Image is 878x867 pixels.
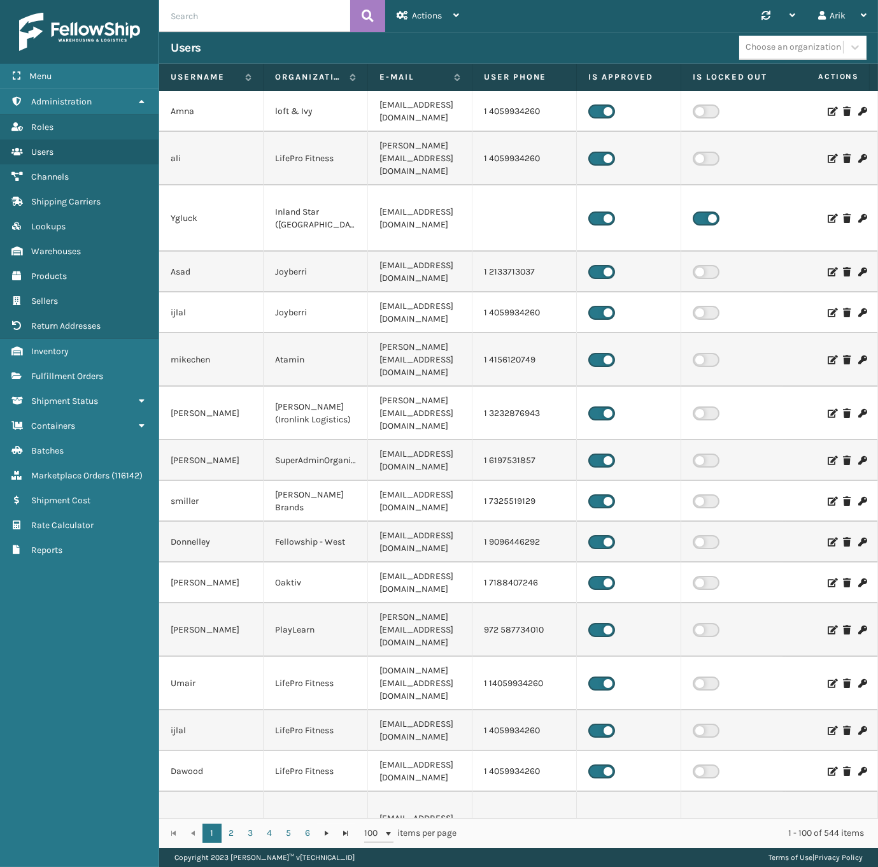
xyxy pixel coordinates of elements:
[264,657,368,710] td: LifePro Fitness
[828,107,835,116] i: Edit
[341,828,351,838] span: Go to the last page
[843,726,851,735] i: Delete
[368,132,472,185] td: [PERSON_NAME][EMAIL_ADDRESS][DOMAIN_NAME]
[828,726,835,735] i: Edit
[843,268,851,276] i: Delete
[858,154,866,163] i: Change Password
[778,66,867,87] span: Actions
[364,827,383,840] span: 100
[159,91,264,132] td: Amna
[159,185,264,252] td: Ygluck
[241,824,260,843] a: 3
[843,538,851,547] i: Delete
[472,751,577,792] td: 1 4059934260
[858,456,866,465] i: Change Password
[298,824,317,843] a: 6
[588,71,669,83] label: Is Approved
[843,107,851,116] i: Delete
[159,387,264,440] td: [PERSON_NAME]
[171,71,239,83] label: Username
[31,371,103,382] span: Fulfillment Orders
[264,603,368,657] td: PlayLearn
[828,578,835,587] i: Edit
[368,387,472,440] td: [PERSON_NAME][EMAIL_ADDRESS][DOMAIN_NAME]
[202,824,222,843] a: 1
[828,268,835,276] i: Edit
[275,71,343,83] label: Organization
[472,387,577,440] td: 1 3232876943
[368,252,472,292] td: [EMAIL_ADDRESS][DOMAIN_NAME]
[379,71,448,83] label: E-mail
[368,91,472,132] td: [EMAIL_ADDRESS][DOMAIN_NAME]
[159,657,264,710] td: Umair
[828,308,835,317] i: Edit
[693,71,774,83] label: Is Locked Out
[843,679,851,688] i: Delete
[31,221,66,232] span: Lookups
[317,824,336,843] a: Go to the next page
[159,603,264,657] td: [PERSON_NAME]
[843,497,851,506] i: Delete
[19,13,140,51] img: logo
[322,828,332,838] span: Go to the next page
[159,522,264,562] td: Donnelley
[171,40,201,55] h3: Users
[159,710,264,751] td: ijlal
[472,440,577,481] td: 1 6197531857
[159,562,264,603] td: [PERSON_NAME]
[858,726,866,735] i: Change Password
[368,710,472,751] td: [EMAIL_ADDRESS][DOMAIN_NAME]
[31,320,101,331] span: Return Addresses
[159,252,264,292] td: Asad
[828,409,835,418] i: Edit
[828,355,835,364] i: Edit
[279,824,298,843] a: 5
[828,767,835,776] i: Edit
[31,271,67,282] span: Products
[264,481,368,522] td: [PERSON_NAME] Brands
[31,495,90,506] span: Shipment Cost
[31,420,75,431] span: Containers
[31,196,101,207] span: Shipping Carriers
[472,657,577,710] td: 1 14059934260
[368,185,472,252] td: [EMAIL_ADDRESS][DOMAIN_NAME]
[159,333,264,387] td: mikechen
[31,545,62,555] span: Reports
[843,355,851,364] i: Delete
[31,445,64,456] span: Batches
[368,440,472,481] td: [EMAIL_ADDRESS][DOMAIN_NAME]
[159,132,264,185] td: ali
[174,848,355,867] p: Copyright 2023 [PERSON_NAME]™ v [TECHNICAL_ID]
[29,71,52,82] span: Menu
[264,792,368,858] td: Swarthmore
[858,107,866,116] i: Change Password
[111,470,143,481] span: ( 116142 )
[858,626,866,634] i: Change Password
[858,538,866,547] i: Change Password
[368,751,472,792] td: [EMAIL_ADDRESS][DOMAIN_NAME]
[368,657,472,710] td: [DOMAIN_NAME][EMAIL_ADDRESS][DOMAIN_NAME]
[828,456,835,465] i: Edit
[222,824,241,843] a: 2
[843,456,851,465] i: Delete
[858,355,866,364] i: Change Password
[31,171,69,182] span: Channels
[368,292,472,333] td: [EMAIL_ADDRESS][DOMAIN_NAME]
[264,292,368,333] td: Joyberri
[31,122,53,133] span: Roles
[336,824,355,843] a: Go to the last page
[843,626,851,634] i: Delete
[472,562,577,603] td: 1 7188407246
[368,333,472,387] td: [PERSON_NAME][EMAIL_ADDRESS][DOMAIN_NAME]
[472,252,577,292] td: 1 2133713037
[31,396,98,406] span: Shipment Status
[472,481,577,522] td: 1 7325519129
[858,268,866,276] i: Change Password
[264,710,368,751] td: LifePro Fitness
[484,71,565,83] label: User phone
[31,147,53,157] span: Users
[31,520,94,531] span: Rate Calculator
[843,767,851,776] i: Delete
[858,409,866,418] i: Change Password
[159,292,264,333] td: ijlal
